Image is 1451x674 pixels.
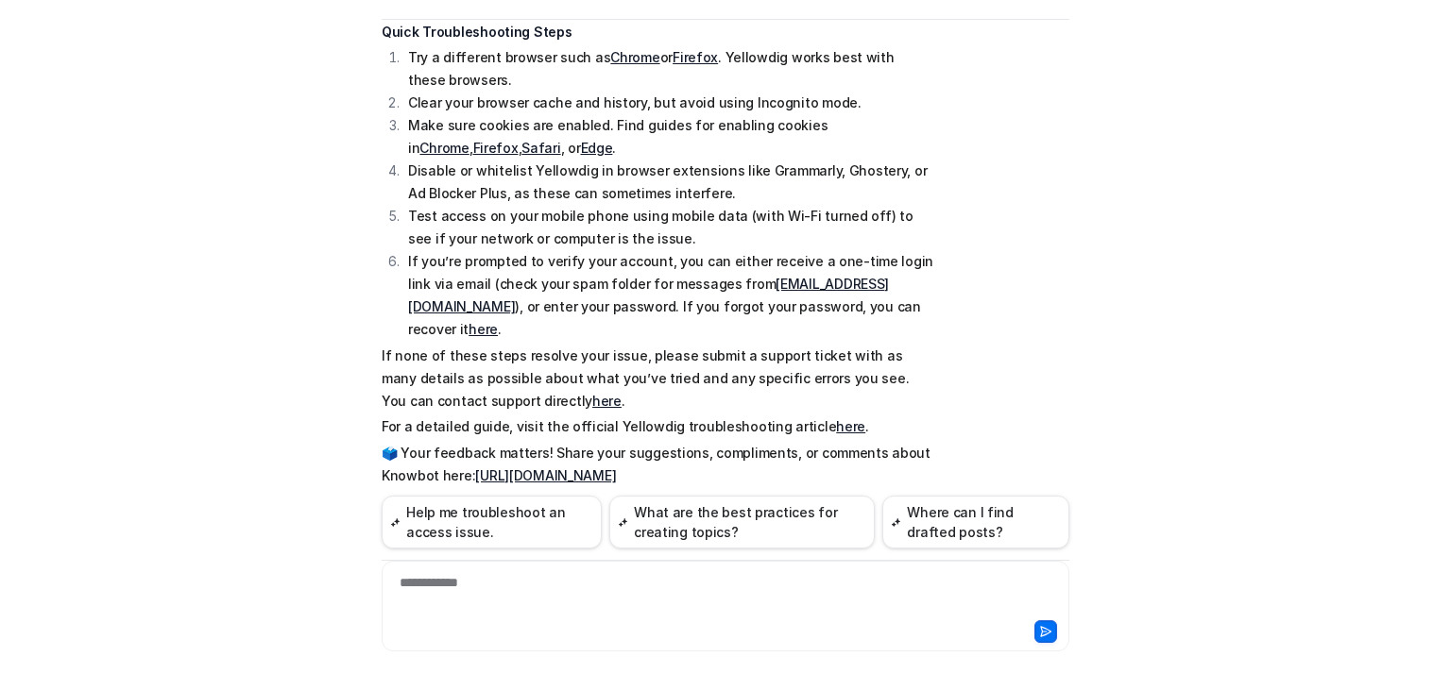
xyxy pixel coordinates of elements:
[402,46,934,92] li: Try a different browser such as or . Yellowdig works best with these browsers.
[673,49,718,65] a: Firefox
[419,140,469,156] a: Chrome
[402,160,934,205] li: Disable or whitelist Yellowdig in browser extensions like Grammarly, Ghostery, or Ad Blocker Plus...
[402,205,934,250] li: Test access on your mobile phone using mobile data (with Wi-Fi turned off) to see if your network...
[475,467,616,483] a: [URL][DOMAIN_NAME]
[473,140,519,156] a: Firefox
[882,496,1069,548] button: Where can I find drafted posts?
[382,345,934,413] p: If none of these steps resolve your issue, please submit a support ticket with as many details as...
[402,92,934,114] li: Clear your browser cache and history, but avoid using Incognito mode.
[836,418,865,434] a: here
[402,250,934,341] li: If you’re prompted to verify your account, you can either receive a one-time login link via email...
[610,49,659,65] a: Chrome
[402,114,934,160] li: Make sure cookies are enabled. Find guides for enabling cookies in , , , or .
[581,140,613,156] a: Edge
[521,140,560,156] a: Safari
[469,321,498,337] a: here
[382,24,572,40] strong: Quick Troubleshooting Steps
[382,496,602,548] button: Help me troubleshoot an access issue.
[592,393,622,409] a: here
[382,442,934,487] p: 🗳️ Your feedback matters! Share your suggestions, compliments, or comments about Knowbot here:
[382,415,934,438] p: For a detailed guide, visit the official Yellowdig troubleshooting article .
[609,496,875,548] button: What are the best practices for creating topics?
